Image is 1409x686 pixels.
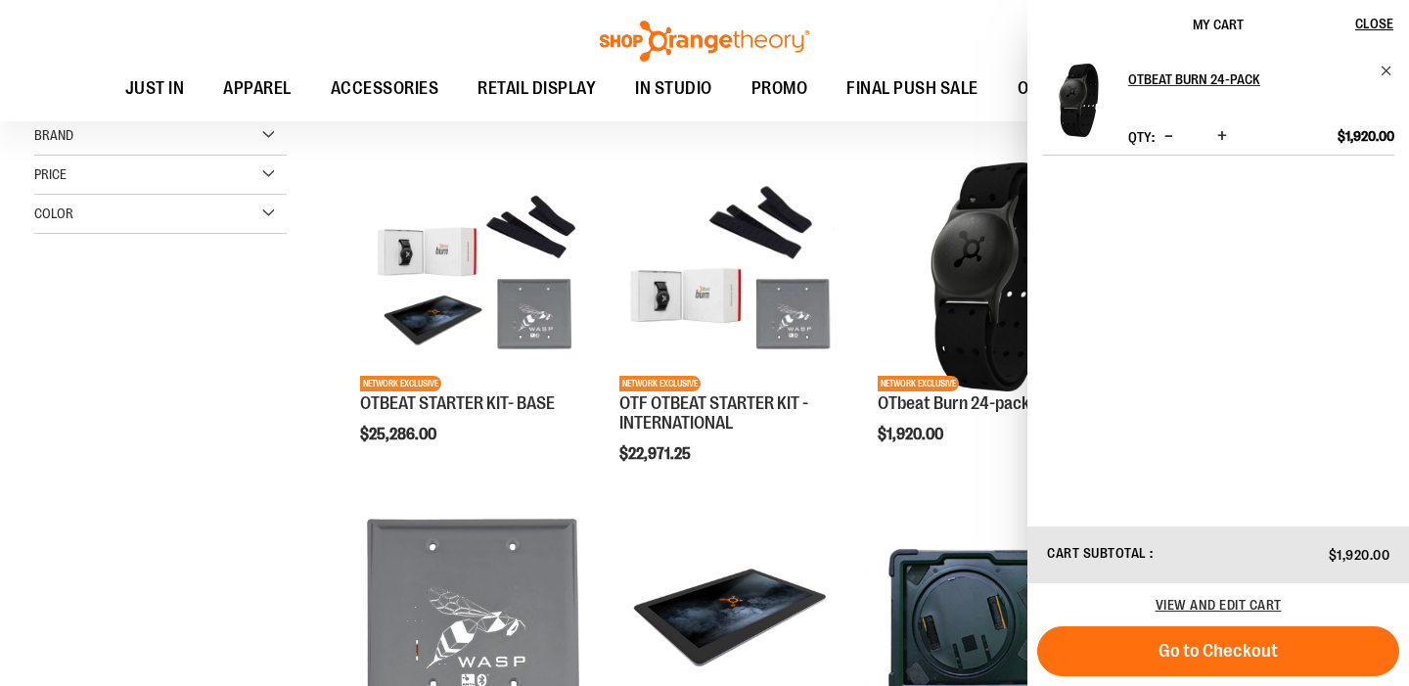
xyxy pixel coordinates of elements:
h2: OTbeat Burn 24-pack [1128,64,1368,95]
div: product [350,153,599,493]
img: OTbeat Burn 24-pack [1042,64,1115,137]
span: Price [34,166,67,182]
img: OTBEAT STARTER KIT- BASE [360,162,589,391]
span: ACCESSORIES [331,67,439,111]
span: $1,920.00 [1338,127,1394,145]
a: OTBEAT STARTER KIT- BASENETWORK EXCLUSIVE [360,162,589,394]
span: Brand [34,127,73,143]
a: OTbeat Burn 24-pack [1128,64,1394,95]
a: Remove item [1380,64,1394,78]
span: NETWORK EXCLUSIVE [360,376,441,391]
img: Shop Orangetheory [597,21,812,62]
button: Increase product quantity [1212,127,1232,147]
span: $1,920.00 [878,426,946,443]
button: Go to Checkout [1037,626,1399,676]
span: $22,971.25 [619,445,694,463]
span: $1,920.00 [1329,547,1390,563]
a: OTBEAT STARTER KIT- BASE [360,393,555,413]
span: Close [1355,16,1393,31]
span: Color [34,206,73,221]
span: Go to Checkout [1159,640,1278,662]
span: FINAL PUSH SALE [846,67,978,111]
img: OTF OTBEAT STARTER KIT - INTERNATIONAL [619,162,848,391]
div: product [868,153,1116,493]
span: OTF BY YOU [1018,67,1107,111]
img: OTbeat Burn 24-pack [878,162,1107,391]
a: View and edit cart [1156,597,1282,613]
span: APPAREL [223,67,292,111]
a: OTbeat Burn 24-pack [1042,64,1115,150]
span: NETWORK EXCLUSIVE [878,376,959,391]
span: IN STUDIO [635,67,712,111]
span: My Cart [1193,17,1244,32]
span: RETAIL DISPLAY [477,67,596,111]
div: product [610,153,858,512]
a: OTbeat Burn 24-pack [878,393,1029,413]
span: Cart Subtotal [1047,545,1147,561]
li: Product [1042,64,1394,156]
button: Decrease product quantity [1159,127,1178,147]
span: JUST IN [125,67,185,111]
span: PROMO [751,67,808,111]
span: NETWORK EXCLUSIVE [619,376,701,391]
a: OTF OTBEAT STARTER KIT - INTERNATIONAL [619,393,808,433]
span: $25,286.00 [360,426,439,443]
label: Qty [1128,129,1155,145]
a: OTF OTBEAT STARTER KIT - INTERNATIONALNETWORK EXCLUSIVE [619,162,848,394]
a: OTbeat Burn 24-packNETWORK EXCLUSIVE [878,162,1107,394]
